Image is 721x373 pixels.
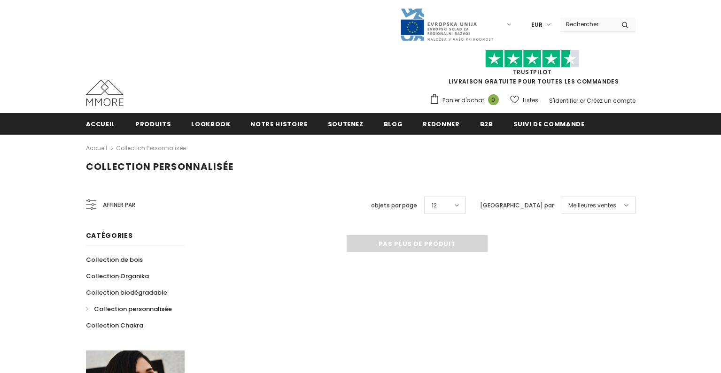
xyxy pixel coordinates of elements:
[568,201,616,210] span: Meilleures ventes
[480,201,554,210] label: [GEOGRAPHIC_DATA] par
[480,120,493,129] span: B2B
[523,96,538,105] span: Listes
[86,301,172,317] a: Collection personnalisée
[429,54,636,85] span: LIVRAISON GRATUITE POUR TOUTES LES COMMANDES
[250,120,307,129] span: Notre histoire
[86,288,167,297] span: Collection biodégradable
[513,120,585,129] span: Suivi de commande
[86,231,133,240] span: Catégories
[86,321,143,330] span: Collection Chakra
[442,96,484,105] span: Panier d'achat
[86,160,233,173] span: Collection personnalisée
[580,97,585,105] span: or
[116,144,186,152] a: Collection personnalisée
[86,143,107,154] a: Accueil
[135,113,171,134] a: Produits
[480,113,493,134] a: B2B
[86,120,116,129] span: Accueil
[510,92,538,108] a: Listes
[488,94,499,105] span: 0
[485,50,579,68] img: Faites confiance aux étoiles pilotes
[191,113,230,134] a: Lookbook
[513,68,552,76] a: TrustPilot
[86,113,116,134] a: Accueil
[86,255,143,264] span: Collection de bois
[384,113,403,134] a: Blog
[423,113,459,134] a: Redonner
[250,113,307,134] a: Notre histoire
[549,97,578,105] a: S'identifier
[86,317,143,334] a: Collection Chakra
[86,80,124,106] img: Cas MMORE
[400,20,494,28] a: Javni Razpis
[86,251,143,268] a: Collection de bois
[94,304,172,313] span: Collection personnalisée
[513,113,585,134] a: Suivi de commande
[328,113,364,134] a: soutenez
[86,268,149,284] a: Collection Organika
[400,8,494,42] img: Javni Razpis
[429,93,504,107] a: Panier d'achat 0
[135,120,171,129] span: Produits
[328,120,364,129] span: soutenez
[371,201,417,210] label: objets par page
[103,200,135,210] span: Affiner par
[384,120,403,129] span: Blog
[86,284,167,301] a: Collection biodégradable
[191,120,230,129] span: Lookbook
[560,17,614,31] input: Search Site
[531,20,543,30] span: EUR
[432,201,437,210] span: 12
[86,272,149,281] span: Collection Organika
[423,120,459,129] span: Redonner
[587,97,636,105] a: Créez un compte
